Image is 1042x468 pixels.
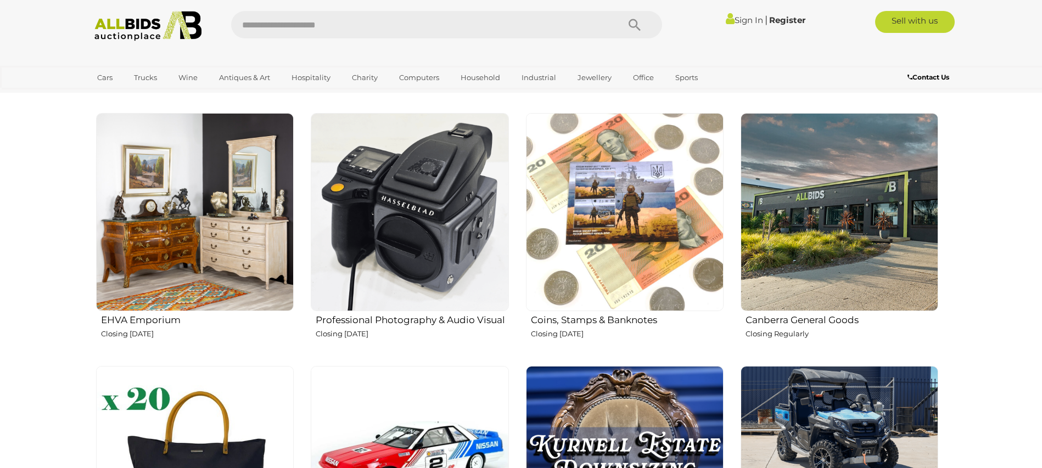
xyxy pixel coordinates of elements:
[875,11,955,33] a: Sell with us
[726,15,763,25] a: Sign In
[345,69,385,87] a: Charity
[740,112,938,357] a: Canberra General Goods Closing Regularly
[765,14,768,26] span: |
[310,112,508,357] a: Professional Photography & Audio Visual Closing [DATE]
[526,113,724,311] img: Coins, Stamps & Banknotes
[453,69,507,87] a: Household
[101,328,294,340] p: Closing [DATE]
[96,113,294,311] img: EHVA Emporium
[607,11,662,38] button: Search
[284,69,338,87] a: Hospitality
[525,112,724,357] a: Coins, Stamps & Banknotes Closing [DATE]
[907,71,952,83] a: Contact Us
[531,312,724,325] h2: Coins, Stamps & Banknotes
[127,69,164,87] a: Trucks
[769,15,805,25] a: Register
[90,87,182,105] a: [GEOGRAPHIC_DATA]
[741,113,938,311] img: Canberra General Goods
[316,312,508,325] h2: Professional Photography & Audio Visual
[90,69,120,87] a: Cars
[212,69,277,87] a: Antiques & Art
[96,112,294,357] a: EHVA Emporium Closing [DATE]
[171,69,205,87] a: Wine
[531,328,724,340] p: Closing [DATE]
[570,69,619,87] a: Jewellery
[311,113,508,311] img: Professional Photography & Audio Visual
[514,69,563,87] a: Industrial
[668,69,705,87] a: Sports
[746,312,938,325] h2: Canberra General Goods
[392,69,446,87] a: Computers
[101,312,294,325] h2: EHVA Emporium
[907,73,949,81] b: Contact Us
[316,328,508,340] p: Closing [DATE]
[626,69,661,87] a: Office
[88,11,208,41] img: Allbids.com.au
[746,328,938,340] p: Closing Regularly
